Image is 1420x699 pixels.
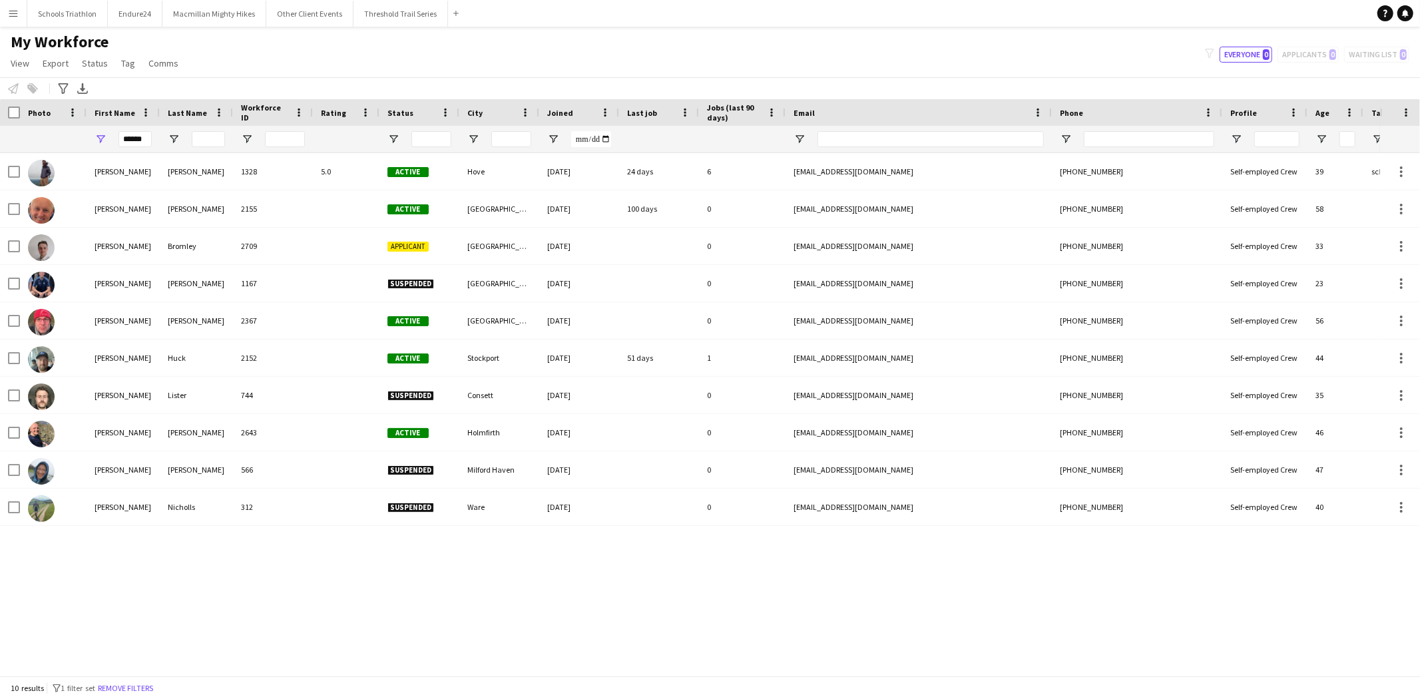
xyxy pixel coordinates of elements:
div: [EMAIL_ADDRESS][DOMAIN_NAME] [786,153,1052,190]
div: [GEOGRAPHIC_DATA] [459,265,539,302]
div: [DATE] [539,190,619,227]
input: Phone Filter Input [1084,131,1214,147]
img: Jonathan Murtagh [28,421,55,447]
input: City Filter Input [491,131,531,147]
div: 23 [1307,265,1363,302]
img: Jonathan Lister [28,383,55,410]
div: [DATE] [539,414,619,451]
div: 44 [1307,340,1363,376]
div: Nicholls [160,489,233,525]
span: Active [387,428,429,438]
span: View [11,57,29,69]
span: My Workforce [11,32,109,52]
img: Jonathan Huck [28,346,55,373]
div: 0 [699,190,786,227]
div: [PHONE_NUMBER] [1052,377,1222,413]
input: Workforce ID Filter Input [265,131,305,147]
div: Self-employed Crew [1222,489,1307,525]
div: 1167 [233,265,313,302]
div: 5.0 [313,153,379,190]
div: 0 [699,302,786,339]
div: [EMAIL_ADDRESS][DOMAIN_NAME] [786,228,1052,264]
div: [EMAIL_ADDRESS][DOMAIN_NAME] [786,340,1052,376]
span: Comms [148,57,178,69]
div: [GEOGRAPHIC_DATA] [459,302,539,339]
img: Jonathan Bromley [28,234,55,261]
div: [PERSON_NAME] [160,302,233,339]
button: Open Filter Menu [794,133,806,145]
div: [EMAIL_ADDRESS][DOMAIN_NAME] [786,265,1052,302]
span: Last Name [168,108,207,118]
div: 0 [699,377,786,413]
img: Jonathon Nicholls [28,495,55,522]
app-action-btn: Advanced filters [55,81,71,97]
div: Consett [459,377,539,413]
a: Tag [116,55,140,72]
div: [PERSON_NAME] [87,414,160,451]
div: [PERSON_NAME] [87,377,160,413]
div: [PHONE_NUMBER] [1052,153,1222,190]
span: Suspended [387,465,434,475]
button: Remove filters [95,681,156,696]
div: [PERSON_NAME] [160,153,233,190]
div: Self-employed Crew [1222,265,1307,302]
div: [PERSON_NAME] [160,451,233,488]
div: 56 [1307,302,1363,339]
div: [DATE] [539,228,619,264]
span: City [467,108,483,118]
div: [PERSON_NAME] [160,265,233,302]
div: 2155 [233,190,313,227]
span: 0 [1263,49,1270,60]
div: [PERSON_NAME] [160,190,233,227]
div: [PERSON_NAME] [87,302,160,339]
div: Self-employed Crew [1222,340,1307,376]
div: 100 days [619,190,699,227]
span: Phone [1060,108,1083,118]
div: [DATE] [539,265,619,302]
div: [EMAIL_ADDRESS][DOMAIN_NAME] [786,377,1052,413]
div: Self-employed Crew [1222,190,1307,227]
div: Self-employed Crew [1222,414,1307,451]
div: [EMAIL_ADDRESS][DOMAIN_NAME] [786,414,1052,451]
div: [PHONE_NUMBER] [1052,228,1222,264]
div: [PERSON_NAME] [160,414,233,451]
button: Everyone0 [1220,47,1272,63]
input: Profile Filter Input [1254,131,1300,147]
div: [EMAIL_ADDRESS][DOMAIN_NAME] [786,302,1052,339]
input: First Name Filter Input [118,131,152,147]
a: Comms [143,55,184,72]
div: 0 [699,265,786,302]
div: [EMAIL_ADDRESS][DOMAIN_NAME] [786,489,1052,525]
div: Hove [459,153,539,190]
img: Jonathan Bennett [28,197,55,224]
div: 35 [1307,377,1363,413]
div: [PERSON_NAME] [87,228,160,264]
button: Threshold Trail Series [354,1,448,27]
div: 33 [1307,228,1363,264]
div: [PERSON_NAME] [87,451,160,488]
button: Open Filter Menu [168,133,180,145]
span: Active [387,353,429,363]
div: 24 days [619,153,699,190]
span: Workforce ID [241,103,289,122]
div: 40 [1307,489,1363,525]
button: Other Client Events [266,1,354,27]
button: Open Filter Menu [1315,133,1327,145]
div: Self-employed Crew [1222,377,1307,413]
div: [PERSON_NAME] [87,265,160,302]
button: Open Filter Menu [1060,133,1072,145]
div: 2367 [233,302,313,339]
input: Age Filter Input [1339,131,1355,147]
span: Suspended [387,279,434,289]
div: [PERSON_NAME] [87,153,160,190]
span: Rating [321,108,346,118]
span: Tag [121,57,135,69]
span: Active [387,167,429,177]
div: 0 [699,489,786,525]
div: 0 [699,228,786,264]
div: [DATE] [539,451,619,488]
div: [GEOGRAPHIC_DATA] [459,190,539,227]
div: 2643 [233,414,313,451]
span: Profile [1230,108,1257,118]
button: Open Filter Menu [241,133,253,145]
